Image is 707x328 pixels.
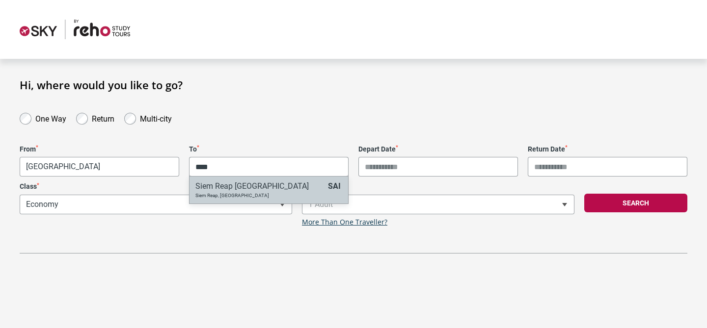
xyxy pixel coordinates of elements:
span: Phnom Penh, Cambodia [20,157,179,176]
p: Siem Reap, [GEOGRAPHIC_DATA] [195,193,323,199]
input: Search [190,157,348,177]
label: Class [20,182,292,191]
span: Phnom Penh, Cambodia [20,157,179,177]
span: City or Airport [189,157,349,177]
button: Search [584,194,687,212]
label: Multi-city [140,112,172,124]
h1: Hi, where would you like to go? [20,78,687,91]
span: Economy [20,195,292,214]
label: Travellers [302,182,574,191]
label: Return Date [528,145,687,153]
label: To [189,145,349,153]
h6: Siem Reap [GEOGRAPHIC_DATA] [195,181,323,191]
label: From [20,145,179,153]
label: Depart Date [358,145,518,153]
label: Return [92,112,114,124]
span: SAI [328,181,341,191]
span: 1 Adult [302,195,574,214]
a: More Than One Traveller? [302,218,387,227]
label: One Way [35,112,66,124]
